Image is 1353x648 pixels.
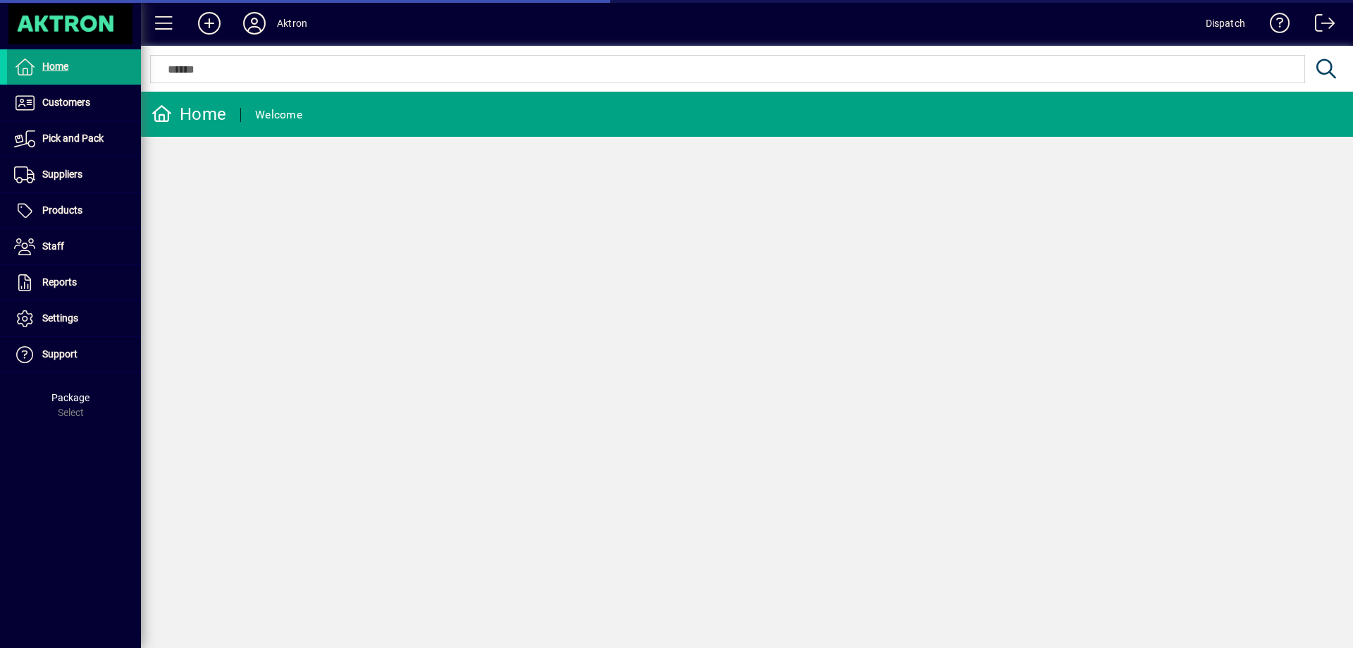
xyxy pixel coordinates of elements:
[7,157,141,192] a: Suppliers
[7,265,141,300] a: Reports
[232,11,277,36] button: Profile
[7,85,141,121] a: Customers
[42,169,82,180] span: Suppliers
[42,97,90,108] span: Customers
[187,11,232,36] button: Add
[7,229,141,264] a: Staff
[152,103,226,126] div: Home
[42,312,78,324] span: Settings
[42,133,104,144] span: Pick and Pack
[42,276,77,288] span: Reports
[1259,3,1290,49] a: Knowledge Base
[42,61,68,72] span: Home
[42,204,82,216] span: Products
[7,121,141,157] a: Pick and Pack
[1206,12,1245,35] div: Dispatch
[42,240,64,252] span: Staff
[7,301,141,336] a: Settings
[277,12,307,35] div: Aktron
[7,337,141,372] a: Support
[51,392,89,403] span: Package
[7,193,141,228] a: Products
[1304,3,1335,49] a: Logout
[42,348,78,360] span: Support
[255,104,302,126] div: Welcome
